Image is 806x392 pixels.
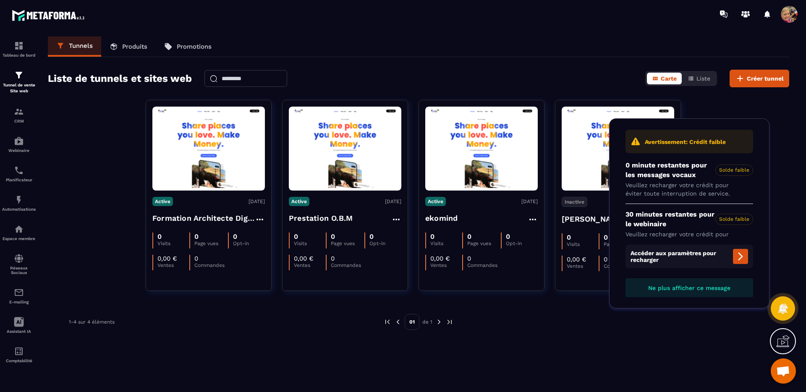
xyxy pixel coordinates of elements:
[294,233,298,240] p: 0
[2,119,36,123] p: CRM
[2,34,36,64] a: formationformationTableau de bord
[369,240,401,246] p: Opt-in
[2,247,36,281] a: social-networksocial-networkRéseaux Sociaux
[122,43,147,50] p: Produits
[2,358,36,363] p: Comptabilité
[506,233,510,240] p: 0
[48,70,192,87] h2: Liste de tunnels et sites web
[294,262,326,268] p: Ventes
[625,278,753,297] button: Ne plus afficher ce message
[2,207,36,212] p: Automatisations
[331,255,335,262] p: 0
[157,262,189,268] p: Ventes
[625,230,753,247] p: Veuillez recharger votre crédit pour éviter toute interruption de service.
[289,109,401,188] img: image
[2,82,36,94] p: Tunnel de vente Site web
[567,256,586,263] p: 0,00 €
[747,74,784,83] span: Créer tunnel
[425,109,538,188] img: image
[715,165,753,176] span: Solde faible
[405,314,419,330] p: 01
[661,75,677,82] span: Carte
[152,109,265,188] img: image
[430,262,462,268] p: Ventes
[14,41,24,51] img: formation
[233,240,265,246] p: Opt-in
[625,161,753,180] p: 0 minute restantes pour les messages vocaux
[521,199,538,204] p: [DATE]
[2,266,36,275] p: Réseaux Sociaux
[435,318,443,326] img: next
[2,329,36,334] p: Assistant IA
[69,319,115,325] p: 1-4 sur 4 éléments
[69,42,93,50] p: Tunnels
[625,245,753,268] span: Accéder aux paramètres pour recharger
[157,255,177,262] p: 0,00 €
[194,262,226,268] p: Commandes
[2,178,36,182] p: Planificateur
[14,107,24,117] img: formation
[331,262,363,268] p: Commandes
[562,213,625,225] h4: [PERSON_NAME]
[604,263,636,269] p: Commandes
[2,148,36,153] p: Webinaire
[696,75,710,82] span: Liste
[394,318,402,326] img: prev
[14,287,24,298] img: email
[567,233,571,241] p: 0
[430,255,450,262] p: 0,00 €
[157,240,189,246] p: Visits
[562,197,587,207] p: Inactive
[101,37,156,57] a: Produits
[152,212,255,224] h4: Formation Architecte Digital No-Code
[289,212,353,224] h4: Prestation O.B.M
[156,37,220,57] a: Promotions
[604,256,607,263] p: 0
[48,37,101,57] a: Tunnels
[385,199,401,204] p: [DATE]
[425,212,458,224] h4: ekomind
[2,159,36,188] a: schedulerschedulerPlanificateur
[294,255,314,262] p: 0,00 €
[425,197,446,206] p: Active
[562,109,674,188] img: image
[567,263,599,269] p: Ventes
[467,262,499,268] p: Commandes
[384,318,391,326] img: prev
[14,253,24,264] img: social-network
[625,181,753,198] p: Veuillez recharger votre crédit pour éviter toute interruption de service.
[233,233,237,240] p: 0
[645,138,726,146] p: Avertissement: Crédit faible
[467,255,471,262] p: 0
[331,233,335,240] p: 0
[647,73,682,84] button: Carte
[14,346,24,356] img: accountant
[2,130,36,159] a: automationsautomationsWebinaire
[2,53,36,57] p: Tableau de bord
[2,311,36,340] a: Assistant IA
[2,218,36,247] a: automationsautomationsEspace membre
[194,240,228,246] p: Page vues
[2,236,36,241] p: Espace membre
[194,255,198,262] p: 0
[730,70,789,87] button: Créer tunnel
[604,241,637,247] p: Page vues
[177,43,212,50] p: Promotions
[2,281,36,311] a: emailemailE-mailing
[12,8,87,23] img: logo
[152,197,173,206] p: Active
[331,240,364,246] p: Page vues
[289,197,309,206] p: Active
[506,240,538,246] p: Opt-in
[422,319,432,325] p: de 1
[14,165,24,175] img: scheduler
[14,224,24,234] img: automations
[446,318,453,326] img: next
[157,233,162,240] p: 0
[2,100,36,130] a: formationformationCRM
[467,240,500,246] p: Page vues
[430,233,434,240] p: 0
[14,136,24,146] img: automations
[369,233,374,240] p: 0
[715,214,753,225] span: Solde faible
